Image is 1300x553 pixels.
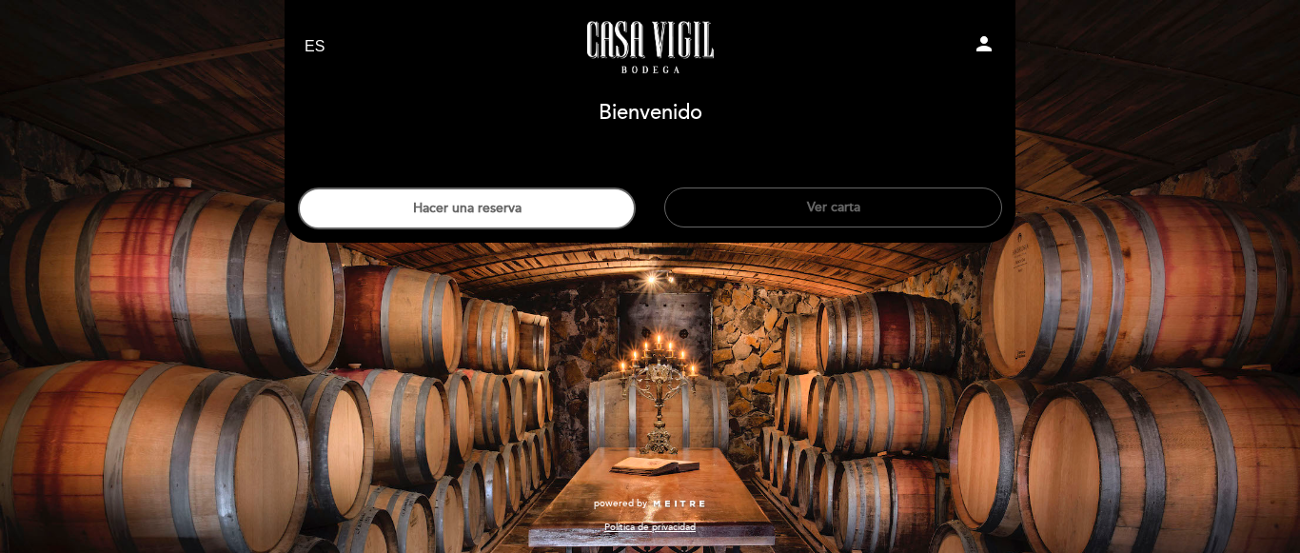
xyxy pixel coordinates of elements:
[652,500,706,509] img: MEITRE
[664,188,1002,227] button: Ver carta
[604,521,696,534] a: Política de privacidad
[973,32,995,62] button: person
[599,102,702,125] h1: Bienvenido
[973,32,995,55] i: person
[531,21,769,73] a: Casa Vigil - Restaurante
[298,188,636,229] button: Hacer una reserva
[594,497,647,510] span: powered by
[594,497,706,510] a: powered by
